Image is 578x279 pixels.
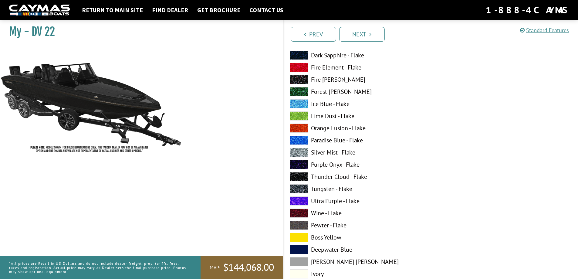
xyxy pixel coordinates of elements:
[9,25,268,39] h1: My - DV 22
[486,3,569,17] div: 1-888-4CAYMAS
[290,160,425,169] label: Purple Onyx - Flake
[9,5,70,16] img: white-logo-c9c8dbefe5ff5ceceb0f0178aa75bf4bb51f6bca0971e226c86eb53dfe498488.png
[290,99,425,108] label: Ice Blue - Flake
[290,269,425,278] label: Ivory
[290,209,425,218] label: Wine - Flake
[290,196,425,206] label: Ultra Purple - Flake
[290,87,425,96] label: Forest [PERSON_NAME]
[201,256,283,279] a: MAP:$144,068.00
[290,75,425,84] label: Fire [PERSON_NAME]
[290,124,425,133] label: Orange Fusion - Flake
[290,148,425,157] label: Silver Mist - Flake
[290,257,425,266] label: [PERSON_NAME] [PERSON_NAME]
[290,233,425,242] label: Boss Yellow
[290,111,425,121] label: Lime Dust - Flake
[339,27,385,42] a: Next
[194,6,243,14] a: Get Brochure
[223,261,274,274] span: $144,068.00
[290,63,425,72] label: Fire Element - Flake
[290,172,425,181] label: Thunder Cloud - Flake
[290,221,425,230] label: Pewter - Flake
[291,27,336,42] a: Prev
[290,245,425,254] label: Deepwater Blue
[149,6,191,14] a: Find Dealer
[290,184,425,193] label: Tungsten - Flake
[290,51,425,60] label: Dark Sapphire - Flake
[246,6,286,14] a: Contact Us
[9,258,187,277] p: *All prices are Retail in US Dollars and do not include dealer freight, prep, tariffs, fees, taxe...
[290,136,425,145] label: Paradise Blue - Flake
[210,264,220,271] span: MAP:
[520,27,569,34] a: Standard Features
[79,6,146,14] a: Return to main site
